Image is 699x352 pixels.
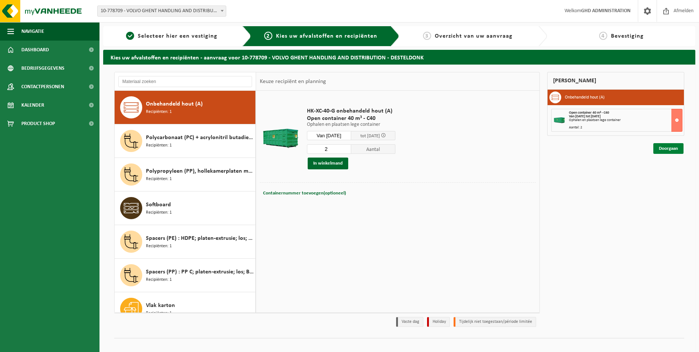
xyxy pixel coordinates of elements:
span: Contactpersonen [21,77,64,96]
button: In winkelmand [308,158,348,169]
span: Bedrijfsgegevens [21,59,64,77]
span: Polypropyleen (PP), hollekamerplaten met geweven PP, gekleurd [146,167,254,176]
button: Vlak karton Recipiënten: 1 [115,292,256,325]
input: Materiaal zoeken [118,76,252,87]
span: Kalender [21,96,44,114]
strong: Van [DATE] tot [DATE] [569,114,601,118]
h2: Kies uw afvalstoffen en recipiënten - aanvraag voor 10-778709 - VOLVO GHENT HANDLING AND DISTRIBU... [103,50,695,64]
span: Recipiënten: 1 [146,142,172,149]
h3: Onbehandeld hout (A) [565,92,605,103]
div: Aantal: 2 [569,126,682,130]
button: Softboard Recipiënten: 1 [115,191,256,225]
span: Spacers (PE) : HDPE; platen-extrusie; los; A ; bont [146,234,254,243]
span: Recipiënten: 1 [146,176,172,183]
span: HK-XC-40-G onbehandeld hout (A) [307,107,395,115]
a: 1Selecteer hier een vestiging [107,32,237,41]
span: Onbehandeld hout (A) [146,100,203,108]
span: tot [DATE] [360,134,380,138]
button: Polycarbonaat (PC) + acrylonitril butadieen styreen (ABS) onbewerkt, gekleurd Recipiënten: 1 [115,124,256,158]
span: Recipiënten: 1 [146,243,172,250]
span: Overzicht van uw aanvraag [435,33,513,39]
span: Aantal [351,144,395,154]
div: Keuze recipiënt en planning [256,72,330,91]
span: Kies uw afvalstoffen en recipiënten [276,33,377,39]
li: Vaste dag [396,317,423,327]
span: Dashboard [21,41,49,59]
span: Open container 40 m³ - C40 [307,115,395,122]
button: Containernummer toevoegen(optioneel) [262,188,347,199]
span: 10-778709 - VOLVO GHENT HANDLING AND DISTRIBUTION - DESTELDONK [97,6,226,17]
span: Polycarbonaat (PC) + acrylonitril butadieen styreen (ABS) onbewerkt, gekleurd [146,133,254,142]
li: Tijdelijk niet toegestaan/période limitée [454,317,536,327]
p: Ophalen en plaatsen lege container [307,122,395,127]
span: 4 [599,32,607,40]
div: [PERSON_NAME] [547,72,684,90]
span: Selecteer hier een vestiging [138,33,217,39]
span: Bevestiging [611,33,644,39]
span: Vlak karton [146,301,175,310]
button: Spacers (PP) : PP C; platen-extrusie; los; B ; bont Recipiënten: 1 [115,259,256,292]
span: Product Shop [21,114,55,133]
span: Recipiënten: 1 [146,209,172,216]
a: Doorgaan [653,143,684,154]
span: Containernummer toevoegen(optioneel) [263,191,346,196]
span: Spacers (PP) : PP C; platen-extrusie; los; B ; bont [146,268,254,276]
div: Ophalen en plaatsen lege container [569,118,682,122]
span: Softboard [146,200,171,209]
span: 10-778709 - VOLVO GHENT HANDLING AND DISTRIBUTION - DESTELDONK [98,6,226,16]
li: Holiday [427,317,450,327]
span: Recipiënten: 1 [146,108,172,115]
span: Recipiënten: 1 [146,276,172,283]
span: Recipiënten: 1 [146,310,172,317]
span: Open container 40 m³ - C40 [569,111,609,115]
button: Polypropyleen (PP), hollekamerplaten met geweven PP, gekleurd Recipiënten: 1 [115,158,256,191]
strong: GHD ADMINISTRATION [581,8,630,14]
button: Onbehandeld hout (A) Recipiënten: 1 [115,91,256,124]
span: 1 [126,32,134,40]
button: Spacers (PE) : HDPE; platen-extrusie; los; A ; bont Recipiënten: 1 [115,225,256,259]
span: 3 [423,32,431,40]
span: 2 [264,32,272,40]
input: Selecteer datum [307,131,351,140]
span: Navigatie [21,22,44,41]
